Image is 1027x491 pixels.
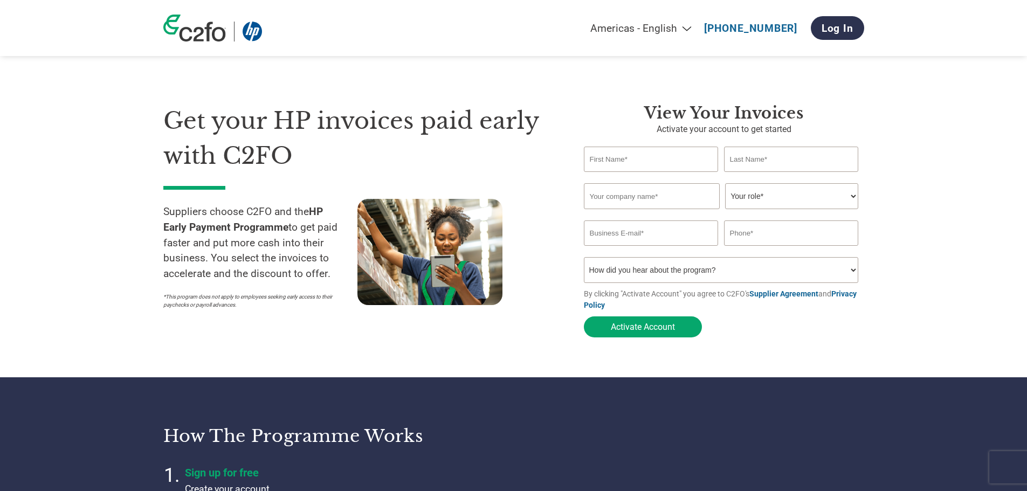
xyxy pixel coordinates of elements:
strong: HP Early Payment Programme [163,205,323,233]
input: Phone* [724,220,859,246]
h3: View your invoices [584,103,864,123]
h3: How the programme works [163,425,500,447]
button: Activate Account [584,316,702,337]
input: First Name* [584,147,719,172]
p: *This program does not apply to employees seeking early access to their paychecks or payroll adva... [163,293,347,309]
a: Log In [811,16,864,40]
a: Supplier Agreement [749,289,818,298]
div: Invalid last name or last name is too long [724,173,859,179]
img: HP [243,22,262,42]
img: c2fo logo [163,15,226,42]
div: Invalid company name or company name is too long [584,210,859,216]
a: Privacy Policy [584,289,857,309]
input: Invalid Email format [584,220,719,246]
a: [PHONE_NUMBER] [704,22,797,34]
p: By clicking "Activate Account" you agree to C2FO's and [584,288,864,311]
p: Suppliers choose C2FO and the to get paid faster and put more cash into their business. You selec... [163,204,357,282]
img: supply chain worker [357,199,502,305]
h1: Get your HP invoices paid early with C2FO [163,103,552,173]
h4: Sign up for free [185,466,454,479]
div: Invalid first name or first name is too long [584,173,719,179]
select: Title/Role [725,183,858,209]
div: Inavlid Email Address [584,247,719,253]
input: Last Name* [724,147,859,172]
input: Your company name* [584,183,720,209]
div: Inavlid Phone Number [724,247,859,253]
p: Activate your account to get started [584,123,864,136]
